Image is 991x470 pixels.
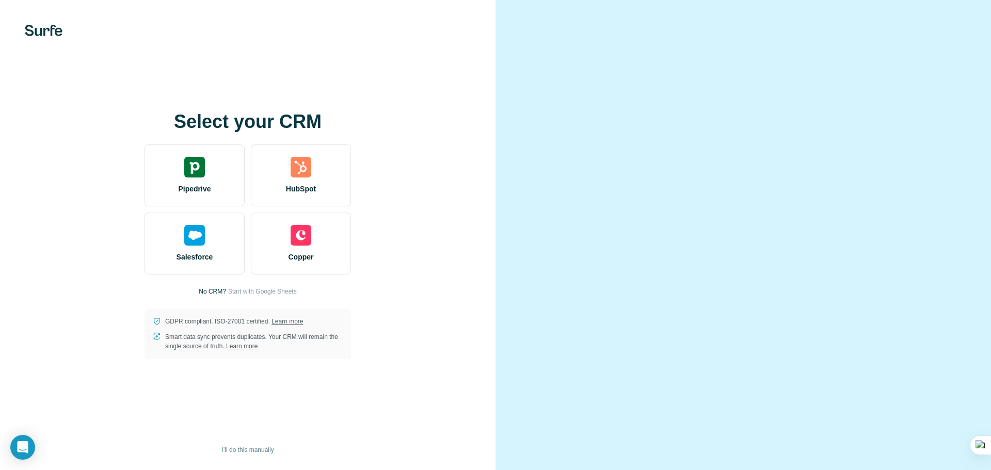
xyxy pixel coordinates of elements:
button: Start with Google Sheets [228,287,297,296]
img: salesforce's logo [184,225,205,246]
a: Learn more [226,343,258,350]
span: Pipedrive [178,184,211,194]
img: copper's logo [291,225,311,246]
h1: Select your CRM [145,111,351,132]
span: HubSpot [286,184,316,194]
img: hubspot's logo [291,157,311,177]
span: I’ll do this manually [221,445,274,455]
p: No CRM? [199,287,226,296]
a: Learn more [271,318,303,325]
span: Salesforce [177,252,213,262]
p: Smart data sync prevents duplicates. Your CRM will remain the single source of truth. [165,332,343,351]
img: pipedrive's logo [184,157,205,177]
button: I’ll do this manually [214,442,281,458]
img: Surfe's logo [25,25,62,36]
span: Copper [289,252,314,262]
div: Open Intercom Messenger [10,435,35,460]
p: GDPR compliant. ISO-27001 certified. [165,317,303,326]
